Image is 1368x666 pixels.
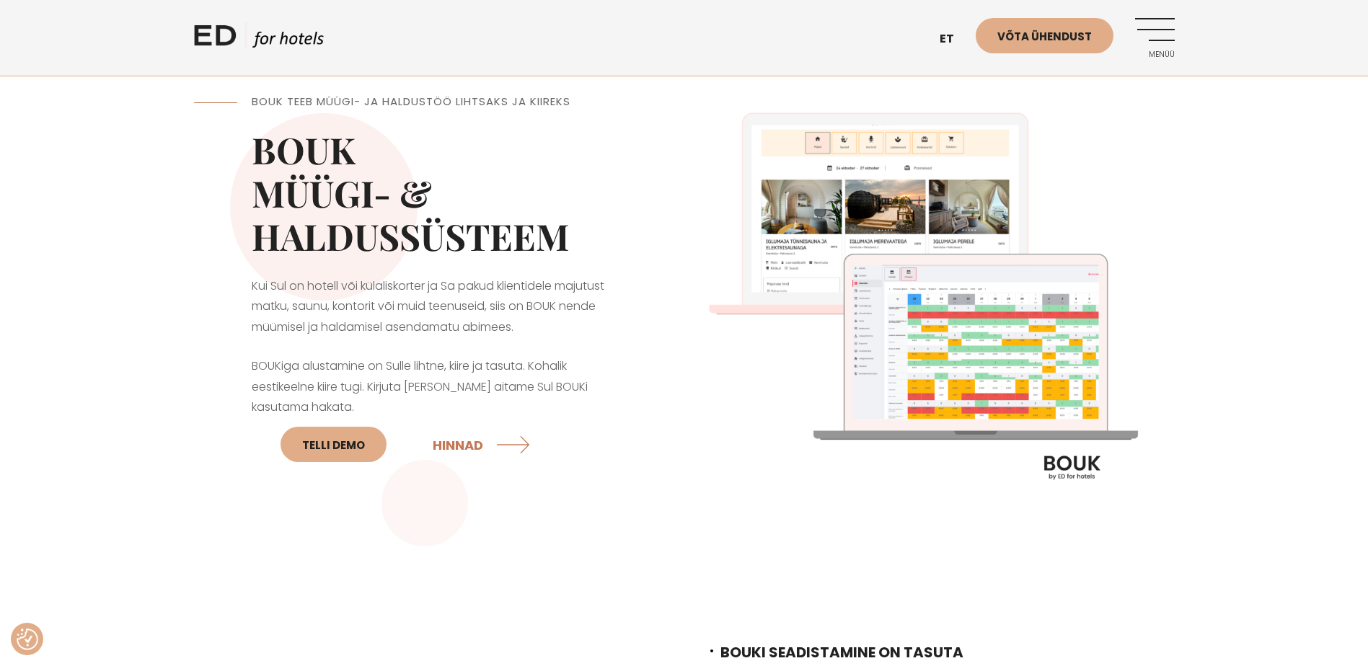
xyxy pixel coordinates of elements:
span: Menüü [1135,50,1175,59]
span: BOUKI SEADISTAMINE ON TASUTA [720,642,963,662]
a: Võta ühendust [976,18,1113,53]
img: Revisit consent button [17,629,38,650]
a: ED HOTELS [194,22,324,58]
a: HINNAD [433,425,534,463]
span: BOUK TEEB MÜÜGI- JA HALDUSTÖÖ LIHTSAKS JA KIIREKS [252,94,570,109]
h2: BOUK MÜÜGI- & HALDUSSÜSTEEM [252,128,627,258]
a: et [932,22,976,57]
a: Telli DEMO [281,427,387,462]
a: Menüü [1135,18,1175,58]
p: BOUKiga alustamine on Sulle lihtne, kiire ja tasuta. Kohalik eestikeelne kiire tugi. Kirjuta [PER... [252,356,627,471]
button: Nõusolekueelistused [17,629,38,650]
p: Kui Sul on hotell või külaliskorter ja Sa pakud klientidele majutust matku, saunu, kontorit või m... [252,276,627,338]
